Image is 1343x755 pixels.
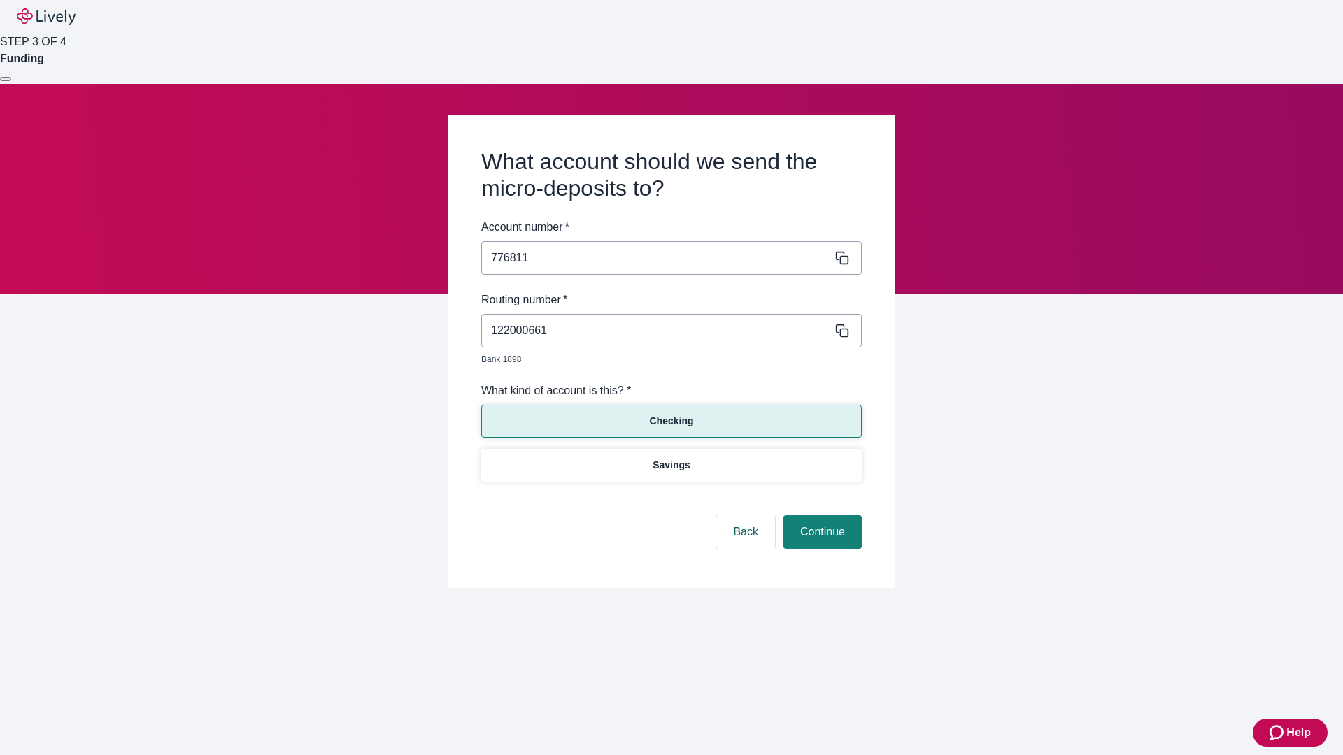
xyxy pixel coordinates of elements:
button: Continue [783,515,862,549]
svg: Zendesk support icon [1270,724,1286,741]
p: Savings [653,458,690,473]
button: Copy message content to clipboard [832,321,852,340]
button: Checking [481,405,862,438]
button: Savings [481,449,862,482]
button: Zendesk support iconHelp [1253,719,1328,747]
label: What kind of account is this? * [481,382,631,399]
svg: Copy to clipboard [835,251,849,265]
button: Back [716,515,775,549]
button: Copy message content to clipboard [832,248,852,268]
h2: What account should we send the micro-deposits to? [481,148,862,202]
p: Bank 1898 [481,353,852,366]
label: Routing number [481,292,567,308]
p: Checking [649,414,693,429]
label: Account number [481,219,569,236]
img: Lively [17,8,76,25]
svg: Copy to clipboard [835,324,849,338]
span: Help [1286,724,1311,741]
